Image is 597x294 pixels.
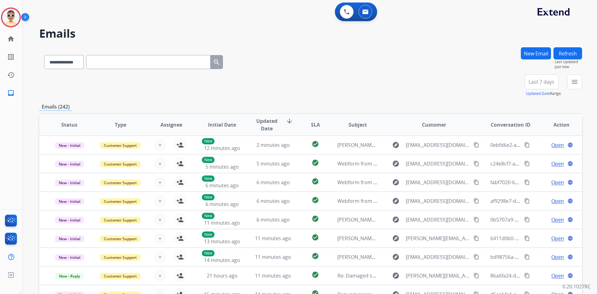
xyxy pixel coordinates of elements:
button: + [154,232,166,245]
span: Customer [422,121,446,128]
mat-icon: language [567,236,573,241]
button: + [154,251,166,263]
mat-icon: content_copy [474,198,479,204]
span: c24e8cf7-a18c-4389-98e2-9fd1035be6cf [490,160,582,167]
span: Assignee [160,121,182,128]
mat-icon: history [7,71,15,79]
mat-icon: list_alt [7,53,15,61]
span: + [159,179,161,186]
span: Open [551,197,564,205]
h2: Emails [39,27,582,40]
span: 11 minutes ago [204,219,240,226]
p: New [202,175,215,182]
button: + [154,195,166,207]
span: Last 7 days [529,81,554,83]
span: fabf7020-6efe-49f4-8800-d1e7c141b997 [490,179,582,186]
span: New - Initial [55,254,84,261]
p: New [202,157,215,163]
mat-icon: language [567,161,573,166]
p: New [202,213,215,219]
span: New - Initial [55,142,84,149]
mat-icon: inbox [7,89,15,97]
mat-icon: content_copy [474,217,479,222]
span: Webform from [EMAIL_ADDRESS][DOMAIN_NAME] on [DATE] [337,179,478,186]
mat-icon: content_copy [474,254,479,260]
span: Open [551,216,564,223]
span: Customer Support [100,236,141,242]
mat-icon: content_copy [474,236,479,241]
span: Open [551,235,564,242]
mat-icon: check_circle [312,234,319,241]
span: Initial Date [208,121,236,128]
span: 12 minutes ago [204,145,240,152]
span: + [159,141,161,149]
span: New - Initial [55,198,84,205]
button: + [154,139,166,151]
mat-icon: language [567,198,573,204]
mat-icon: check_circle [312,178,319,185]
mat-icon: content_copy [524,198,530,204]
span: New - Reply [55,273,84,279]
span: 5 minutes ago [257,160,290,167]
p: Emails (242) [39,103,72,111]
mat-icon: content_copy [524,180,530,185]
mat-icon: language [567,180,573,185]
button: New Email [521,47,551,59]
span: [EMAIL_ADDRESS][DOMAIN_NAME] [406,179,470,186]
span: 11 minutes ago [255,235,291,242]
span: [PERSON_NAME] 2nd couch [337,254,402,260]
mat-icon: explore [392,160,400,167]
p: New [202,138,215,144]
span: SLA [311,121,320,128]
p: New [202,231,215,238]
span: + [159,272,161,279]
span: Customer Support [100,198,141,205]
button: + [154,157,166,170]
span: Just now [555,64,582,69]
p: New [202,194,215,200]
mat-icon: check_circle [312,196,319,204]
span: 6 minutes ago [206,201,239,208]
mat-icon: language [567,217,573,222]
span: + [159,160,161,167]
mat-icon: content_copy [524,217,530,222]
span: Customer Support [100,254,141,261]
span: bd98756a-c0a6-4103-a9b9-07816b945edd [490,254,588,260]
span: 6411d0b0-79db-4c97-8a7f-93ec32e1ee7f [490,235,584,242]
span: [PERSON_NAME][EMAIL_ADDRESS][DOMAIN_NAME] [406,272,470,279]
span: 6 minutes ago [257,179,290,186]
mat-icon: arrow_downward [286,117,293,125]
mat-icon: language [567,142,573,148]
mat-icon: explore [392,272,400,279]
mat-icon: language [567,273,573,278]
span: Open [551,160,564,167]
span: New - Initial [55,161,84,167]
span: Range [526,91,561,96]
span: 13 minutes ago [204,238,240,245]
mat-icon: person_add [176,216,184,223]
th: Action [531,114,582,136]
span: Customer Support [100,217,141,223]
span: [EMAIL_ADDRESS][DOMAIN_NAME] [406,253,470,261]
span: [EMAIL_ADDRESS][DOMAIN_NAME] [406,141,470,149]
span: Type [115,121,126,128]
img: avatar [2,9,20,26]
mat-icon: check_circle [312,140,319,148]
span: [PERSON_NAME] invoice [337,216,394,223]
mat-icon: content_copy [474,142,479,148]
mat-icon: content_copy [524,273,530,278]
p: 0.20.1027RC [562,283,591,290]
span: 11 minutes ago [255,254,291,260]
span: 11 minutes ago [255,272,291,279]
span: 21 hours ago [207,272,238,279]
span: Open [551,141,564,149]
span: [PERSON_NAME] Invoice [337,235,394,242]
mat-icon: explore [392,197,400,205]
mat-icon: content_copy [524,254,530,260]
span: Open [551,253,564,261]
span: Updated Date [253,117,281,132]
mat-icon: person_add [176,141,184,149]
span: New - Initial [55,217,84,223]
span: Re: Damaged shipment [337,272,392,279]
mat-icon: language [567,254,573,260]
